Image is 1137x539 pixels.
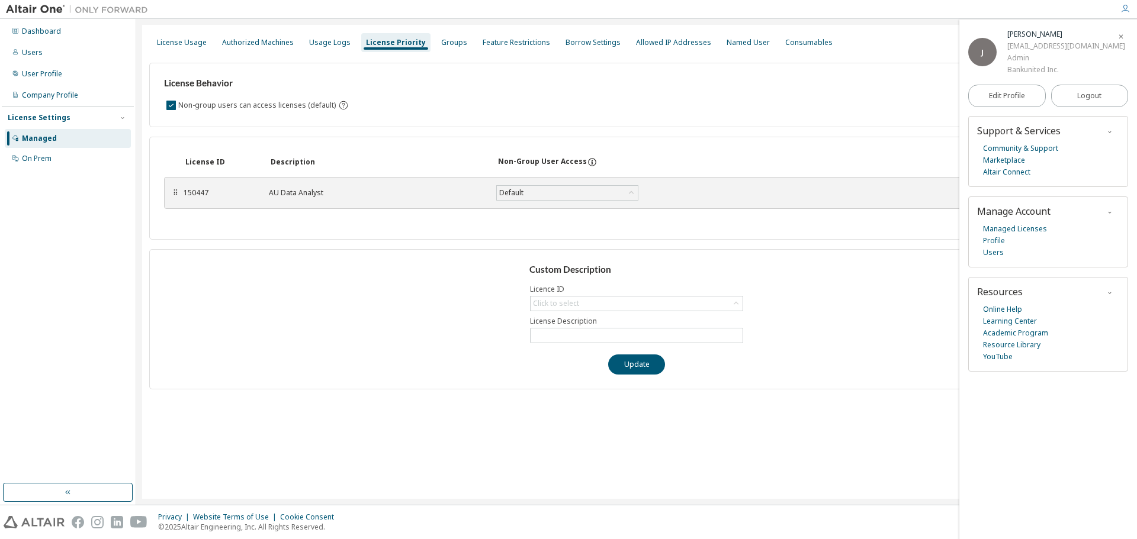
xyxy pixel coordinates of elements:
[22,91,78,100] div: Company Profile
[8,113,70,122] div: License Settings
[498,157,587,167] div: Non-Group User Access
[91,516,104,528] img: instagram.svg
[983,143,1058,154] a: Community & Support
[989,91,1025,101] span: Edit Profile
[22,134,57,143] div: Managed
[222,38,294,47] div: Authorized Machines
[22,48,43,57] div: Users
[185,157,256,167] div: License ID
[497,186,638,200] div: Default
[1007,40,1125,52] div: [EMAIL_ADDRESS][DOMAIN_NAME]
[22,154,52,163] div: On Prem
[441,38,467,47] div: Groups
[483,38,550,47] div: Feature Restrictions
[22,69,62,79] div: User Profile
[72,516,84,528] img: facebook.svg
[1077,90,1101,102] span: Logout
[608,354,665,375] button: Update
[271,157,484,167] div: Description
[497,186,525,199] div: Default
[157,38,207,47] div: License Usage
[4,516,65,528] img: altair_logo.svg
[983,327,1048,339] a: Academic Program
[280,512,341,522] div: Cookie Consent
[193,512,280,522] div: Website Terms of Use
[983,304,1022,315] a: Online Help
[22,27,61,36] div: Dashboard
[1007,28,1125,40] div: Johnny Blackwell
[983,247,1004,259] a: Users
[977,124,1061,137] span: Support & Services
[178,98,338,112] label: Non-group users can access licenses (default)
[111,516,123,528] img: linkedin.svg
[366,38,426,47] div: License Priority
[1007,64,1125,76] div: Bankunited Inc.
[172,188,179,198] div: ⠿
[983,315,1037,327] a: Learning Center
[530,317,743,326] label: License Description
[184,188,255,198] div: 150447
[977,285,1023,298] span: Resources
[164,78,347,89] h3: License Behavior
[533,299,579,308] div: Click to select
[529,264,744,276] h3: Custom Description
[338,100,349,111] svg: By default any user not assigned to any group can access any license. Turn this setting off to di...
[269,188,482,198] div: AU Data Analyst
[983,351,1013,363] a: YouTube
[6,4,154,15] img: Altair One
[785,38,833,47] div: Consumables
[983,235,1005,247] a: Profile
[309,38,351,47] div: Usage Logs
[636,38,711,47] div: Allowed IP Addresses
[1051,85,1129,107] button: Logout
[130,516,147,528] img: youtube.svg
[983,339,1040,351] a: Resource Library
[158,522,341,532] p: © 2025 Altair Engineering, Inc. All Rights Reserved.
[530,285,743,294] label: Licence ID
[158,512,193,522] div: Privacy
[531,296,743,311] div: Click to select
[983,223,1047,235] a: Managed Licenses
[968,85,1046,107] a: Edit Profile
[983,154,1025,166] a: Marketplace
[727,38,770,47] div: Named User
[983,166,1030,178] a: Altair Connect
[977,205,1051,218] span: Manage Account
[981,47,984,57] span: J
[566,38,621,47] div: Borrow Settings
[1007,52,1125,64] div: Admin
